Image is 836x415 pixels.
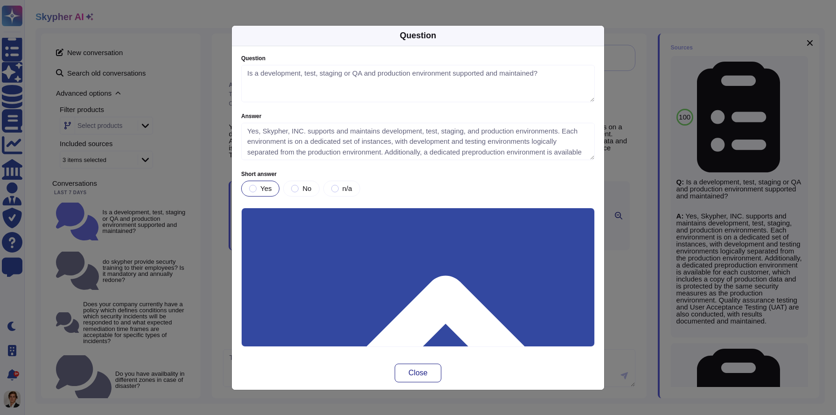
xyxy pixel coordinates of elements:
label: Short answer [241,171,595,177]
textarea: Is a development, test, staging or QA and production environment supported and maintained? [241,65,595,102]
div: Question [400,29,436,42]
textarea: Yes, Skypher, INC. supports and maintains development, test, staging, and production environments... [241,123,595,160]
span: No [302,184,311,192]
span: Yes [260,184,272,192]
span: Close [409,369,428,377]
label: Question [241,56,595,61]
label: Answer [241,113,595,119]
button: Close [395,364,441,382]
span: n/a [342,184,352,192]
